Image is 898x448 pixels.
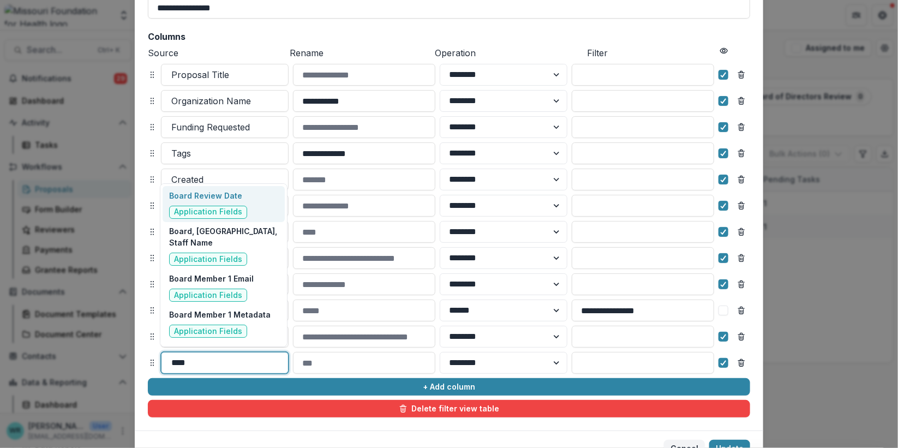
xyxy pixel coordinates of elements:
[733,66,750,83] button: Remove column
[174,291,242,300] span: Application Fields
[169,273,254,284] p: Board Member 1 Email
[588,46,715,59] p: Filter
[148,32,750,42] h2: Columns
[174,327,242,336] span: Application Fields
[174,255,242,264] span: Application Fields
[733,302,750,319] button: Remove column
[169,190,247,201] p: Board Review Date
[290,46,430,59] p: Rename
[733,249,750,267] button: Remove column
[169,345,256,356] p: Board Member 1 Name
[733,276,750,293] button: Remove column
[148,400,750,417] button: Delete filter view table
[169,225,278,248] p: Board, [GEOGRAPHIC_DATA], Staff Name
[733,354,750,372] button: Remove column
[174,207,242,217] span: Application Fields
[733,118,750,136] button: Remove column
[733,223,750,241] button: Remove column
[733,145,750,162] button: Remove column
[733,171,750,188] button: Remove column
[733,197,750,214] button: Remove column
[148,378,750,396] button: + Add column
[169,309,271,320] p: Board Member 1 Metadata
[733,92,750,110] button: Remove column
[435,46,583,59] p: Operation
[148,46,285,59] p: Source
[733,328,750,345] button: Remove column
